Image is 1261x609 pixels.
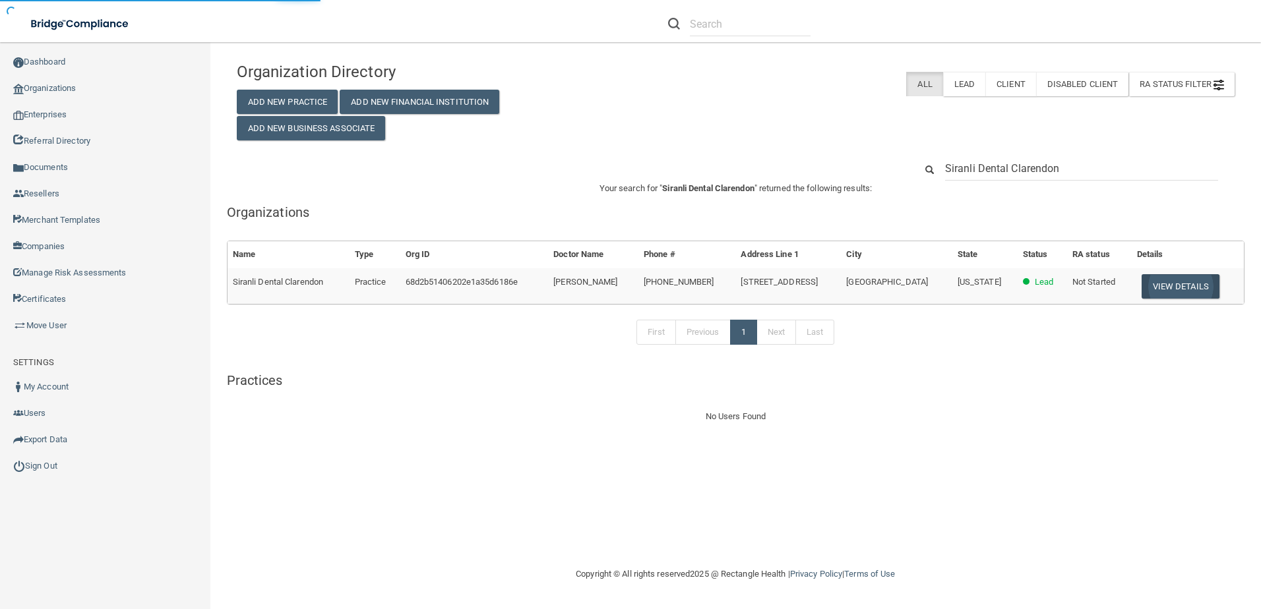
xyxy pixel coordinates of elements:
span: [US_STATE] [958,277,1001,287]
a: Previous [675,320,731,345]
h5: Practices [227,373,1245,388]
th: Address Line 1 [735,241,841,268]
img: ic_user_dark.df1a06c3.png [13,382,24,392]
img: ic_dashboard_dark.d01f4a41.png [13,57,24,68]
img: icon-documents.8dae5593.png [13,163,24,173]
p: Your search for " " returned the following results: [227,181,1245,196]
img: briefcase.64adab9b.png [13,319,26,332]
a: 1 [730,320,757,345]
img: icon-filter@2x.21656d0b.png [1214,80,1224,90]
span: RA Status Filter [1140,79,1224,89]
span: [PERSON_NAME] [553,277,617,287]
label: Disabled Client [1036,72,1129,96]
span: Siranli Dental Clarendon [233,277,323,287]
button: Add New Financial Institution [340,90,499,114]
img: organization-icon.f8decf85.png [13,84,24,94]
button: Add New Business Associate [237,116,386,140]
th: Details [1132,241,1244,268]
span: Practice [355,277,386,287]
th: Status [1018,241,1067,268]
span: [GEOGRAPHIC_DATA] [846,277,928,287]
img: ic_reseller.de258add.png [13,188,24,199]
span: Not Started [1072,277,1115,287]
h4: Organization Directory [237,63,556,80]
a: First [636,320,676,345]
span: 68d2b51406202e1a35d6186e [406,277,518,287]
input: Search [690,12,811,36]
span: [PHONE_NUMBER] [644,277,714,287]
th: Org ID [400,241,549,268]
th: RA status [1067,241,1132,268]
input: Search [945,156,1218,181]
a: Terms of Use [844,569,895,579]
span: [STREET_ADDRESS] [741,277,818,287]
h5: Organizations [227,205,1245,219]
th: Doctor Name [548,241,638,268]
img: icon-users.e205127d.png [13,408,24,419]
th: Type [350,241,400,268]
img: ic_power_dark.7ecde6b1.png [13,460,25,472]
label: Lead [943,72,985,96]
label: SETTINGS [13,355,54,370]
p: Lead [1035,274,1053,290]
a: Privacy Policy [790,569,842,579]
div: Copyright © All rights reserved 2025 @ Rectangle Health | | [495,553,976,595]
a: Last [795,320,834,345]
th: Name [228,241,350,268]
button: View Details [1142,274,1219,299]
th: Phone # [638,241,736,268]
label: Client [985,72,1036,96]
img: bridge_compliance_login_screen.278c3ca4.svg [20,11,141,38]
label: All [906,72,942,96]
img: enterprise.0d942306.png [13,111,24,120]
a: Next [756,320,796,345]
img: icon-export.b9366987.png [13,434,24,445]
th: City [841,241,952,268]
img: ic-search.3b580494.png [668,18,680,30]
span: Siranli Dental Clarendon [662,183,754,193]
button: Add New Practice [237,90,338,114]
div: No Users Found [227,409,1245,424]
th: State [952,241,1018,268]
